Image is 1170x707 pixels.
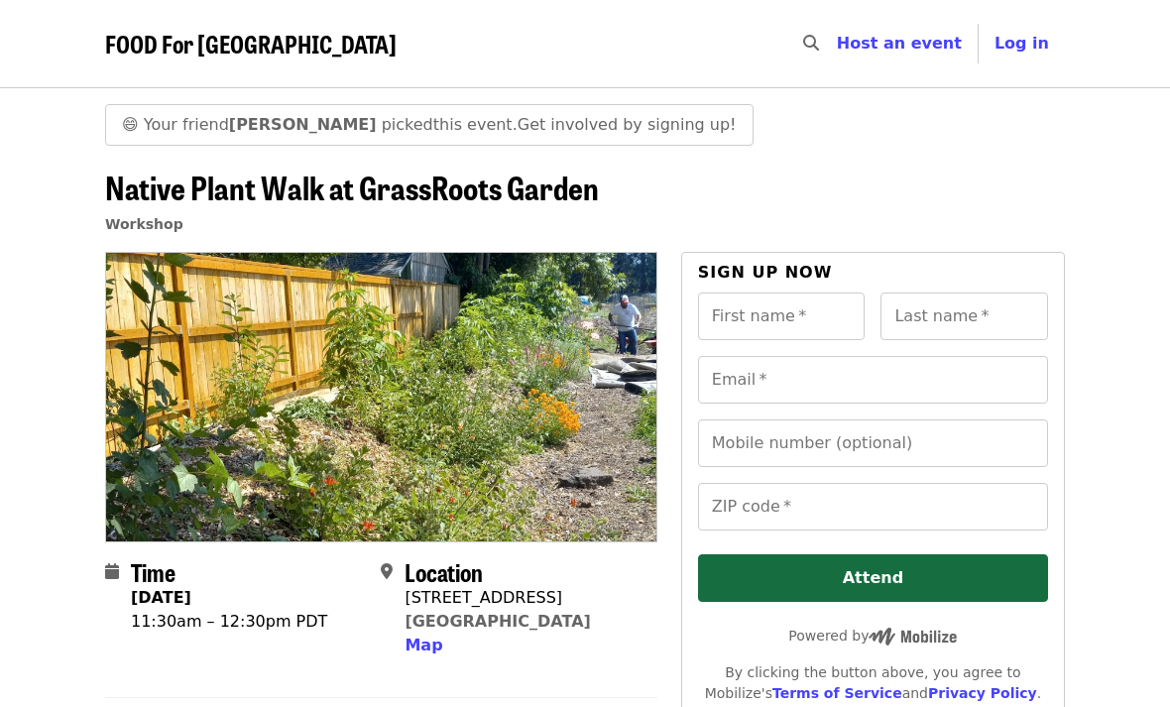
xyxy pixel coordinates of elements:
[405,612,590,631] a: [GEOGRAPHIC_DATA]
[405,586,590,610] div: [STREET_ADDRESS]
[698,263,833,282] span: Sign up now
[698,483,1048,530] input: ZIP code
[105,164,599,210] span: Native Plant Walk at GrassRoots Garden
[105,30,397,59] a: FOOD For [GEOGRAPHIC_DATA]
[105,216,183,232] a: Workshop
[105,26,397,60] span: FOOD For [GEOGRAPHIC_DATA]
[405,634,442,657] button: Map
[122,115,139,134] span: grinning face emoji
[698,554,1048,602] button: Attend
[229,115,377,134] strong: [PERSON_NAME]
[105,562,119,581] i: calendar icon
[405,554,483,589] span: Location
[698,356,1048,404] input: Email
[928,685,1037,701] a: Privacy Policy
[869,628,957,646] img: Powered by Mobilize
[837,34,962,53] a: Host an event
[131,554,175,589] span: Time
[381,562,393,581] i: map-marker-alt icon
[144,115,737,134] span: Your friend picked this event . Get involved by signing up!
[788,628,957,644] span: Powered by
[131,610,327,634] div: 11:30am – 12:30pm PDT
[831,20,847,67] input: Search
[979,24,1065,63] button: Log in
[698,419,1048,467] input: Mobile number (optional)
[131,588,191,607] strong: [DATE]
[803,34,819,53] i: search icon
[880,293,1048,340] input: Last name
[698,293,866,340] input: First name
[106,253,656,540] img: Native Plant Walk at GrassRoots Garden organized by FOOD For Lane County
[772,685,902,701] a: Terms of Service
[994,34,1049,53] span: Log in
[405,636,442,654] span: Map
